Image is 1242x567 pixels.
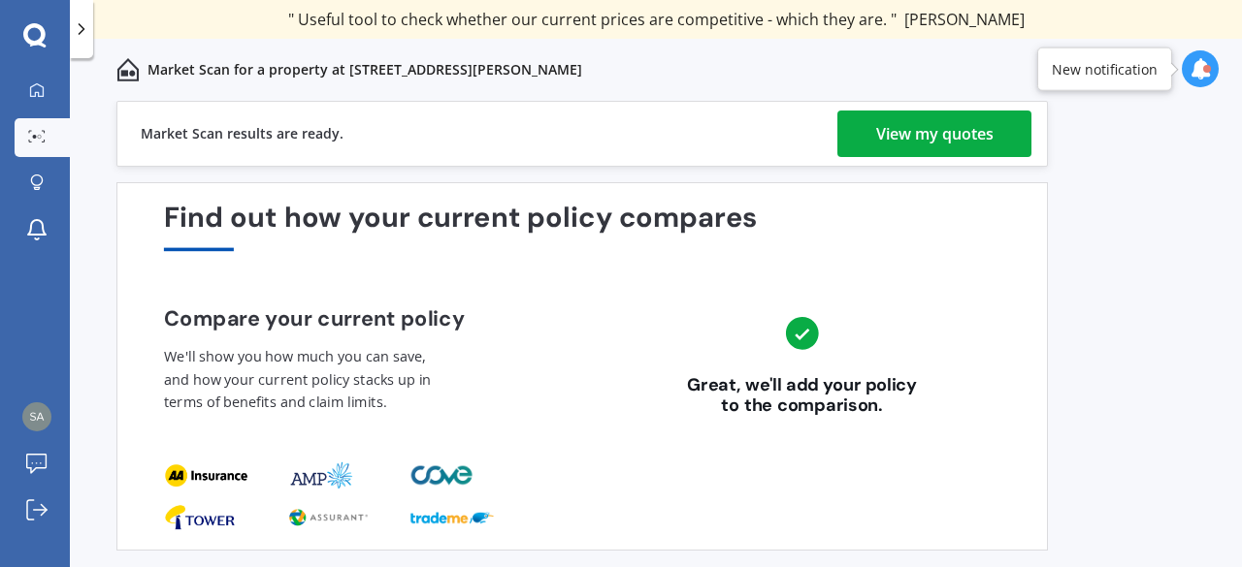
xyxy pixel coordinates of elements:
div: Find out how your current policy compares [164,202,1000,251]
div: View my quotes [876,110,994,157]
a: View my quotes [837,110,1031,157]
img: provider_logo_0 [164,503,236,531]
p: Market Scan for a property at [STREET_ADDRESS][PERSON_NAME] [147,60,582,79]
div: New notification [1052,59,1158,79]
img: provider_logo_2 [410,503,494,531]
img: provider_logo_0 [164,461,247,489]
h4: Compare your current policy [164,306,562,331]
img: provider_logo_1 [287,461,354,489]
p: We'll show you how much you can save, and how your current policy stacks up in terms of benefits ... [164,345,443,415]
img: 1057d4649fe2b8f6ab12fe7a2c9bbcca [22,402,51,431]
div: Market Scan results are ready. [141,102,343,166]
img: provider_logo_2 [410,461,476,489]
div: Great, we'll add your policy to the comparison. [687,375,918,416]
img: provider_logo_1 [287,503,371,531]
img: home-and-contents.b802091223b8502ef2dd.svg [116,58,140,81]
